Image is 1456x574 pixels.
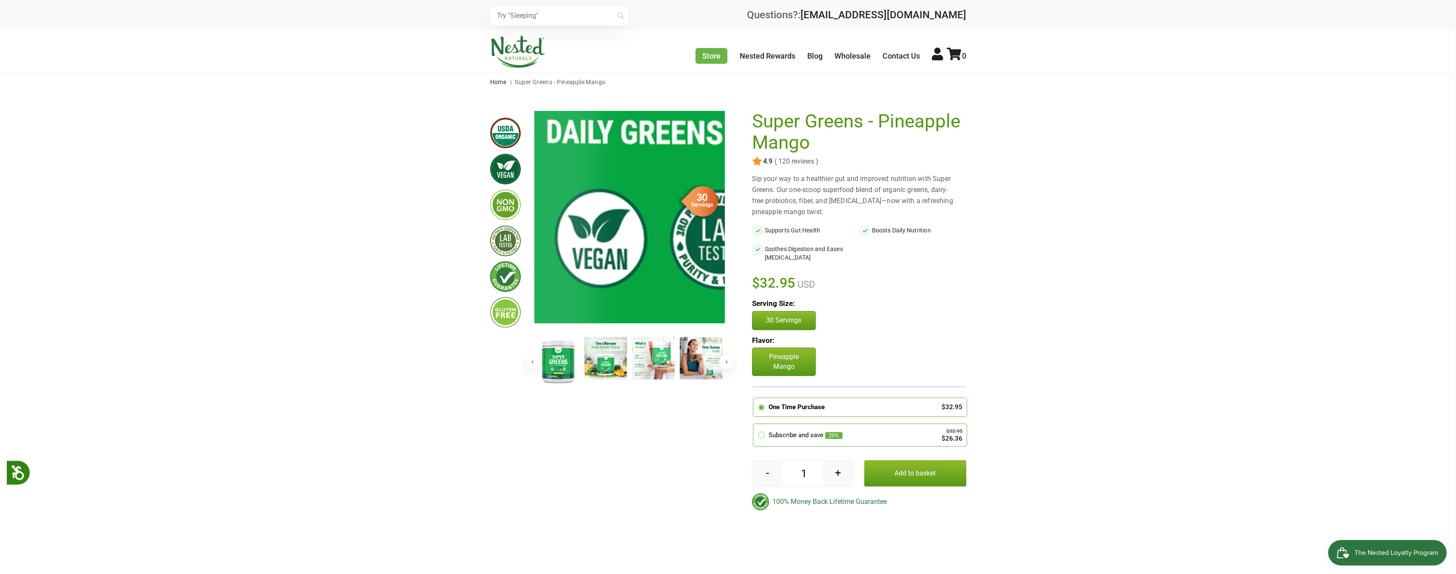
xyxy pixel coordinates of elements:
a: [EMAIL_ADDRESS][DOMAIN_NAME] [800,9,966,21]
img: badge-lifetimeguarantee-color.svg [752,493,769,510]
li: Boosts Daily Nutrition [859,224,966,236]
a: 0 [947,51,966,60]
div: Questions?: [747,10,966,20]
span: 4.9 [762,158,772,165]
img: vegan [490,154,521,184]
button: Next [719,354,734,370]
p: 30 Servings [761,316,807,325]
b: Flavor: [752,336,775,345]
img: lifetimeguarantee [490,261,521,292]
h1: Super Greens - Pineapple Mango [752,111,962,153]
a: Home [490,79,507,85]
img: Super Greens - Pineapple Mango [537,337,579,386]
img: sg-servings-30.png [675,183,718,220]
span: USD [795,279,815,290]
button: + [823,461,853,486]
img: star.svg [752,156,762,167]
li: Supports Gut Health [752,224,859,236]
span: $32.95 [752,274,796,292]
img: usdaorganic [490,118,521,148]
span: Super Greens - Pineapple Mango [515,79,605,85]
a: Contact Us [883,51,920,60]
button: - [752,461,783,486]
button: Previous [525,354,540,370]
img: Nested Naturals [490,36,545,68]
b: Serving Size: [752,299,795,308]
div: Sip your way to a healthier gut and improved nutrition with Super Greens. Our one-scoop superfood... [752,173,966,218]
a: Store [695,48,727,64]
a: Wholesale [834,51,871,60]
img: Super Greens - Pineapple Mango [585,337,627,379]
img: glutenfree [490,297,521,328]
span: ( 120 reviews ) [772,158,818,165]
iframe: Button to open loyalty program pop-up [1328,540,1447,566]
img: Super Greens - Pineapple Mango [632,337,675,379]
input: Try "Sleeping" [490,6,628,25]
nav: breadcrumbs [490,74,966,90]
li: Soothes Digestion and Eases [MEDICAL_DATA] [752,243,859,263]
div: 100% Money Back Lifetime Guarantee [752,493,966,510]
img: Super Greens - Pineapple Mango [680,337,722,379]
button: Add to basket [864,460,966,486]
button: 30 Servings [752,311,816,330]
span: 0 [962,51,966,60]
p: Pineapple Mango [752,348,816,376]
img: gmofree [490,189,521,220]
a: Blog [807,51,823,60]
a: Nested Rewards [740,51,795,60]
span: | [508,79,514,85]
img: thirdpartytested [490,226,521,256]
